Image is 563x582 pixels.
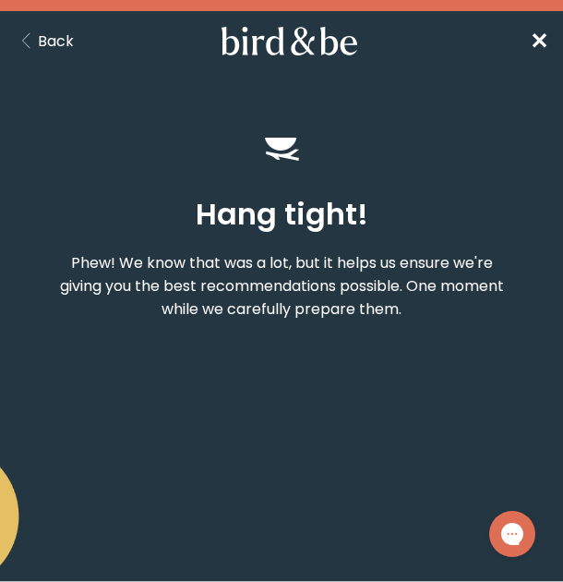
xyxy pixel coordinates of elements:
span: ✕ [530,26,548,56]
button: Back Button [15,30,74,53]
a: ✕ [530,25,548,57]
p: Phew! We know that was a lot, but it helps us ensure we're giving you the best recommendations po... [56,251,507,321]
h2: Hang tight! [56,192,507,236]
iframe: Gorgias live chat messenger [480,504,545,564]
